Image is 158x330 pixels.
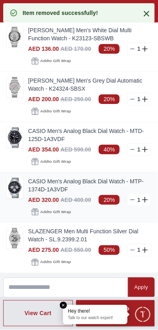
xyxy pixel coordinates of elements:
[3,301,73,327] button: View Cart
[28,178,152,194] a: CASIO Men's Analog Black Dial Watch - MTP-1374D-1A3VDF
[136,247,142,255] p: 1
[28,106,74,117] button: Addto Gift Wrap
[136,95,142,104] p: 1
[28,228,152,244] a: SLAZENGER Men Multi Function Silver Dial Watch - SL.9.2399.2.01
[28,207,74,218] button: Addto Gift Wrap
[28,147,59,153] span: AED 354.00
[60,302,67,309] em: Close tooltip
[60,46,91,52] span: AED 170.00
[28,46,59,52] span: AED 136.00
[134,306,152,324] div: Chat Widget
[28,127,152,143] a: CASIO Men's Analog Black Dial Watch - MTD-125D-1A3VDF
[25,309,52,318] div: View Cart
[40,259,71,267] span: Add to Gift Wrap
[136,196,142,204] p: 1
[99,44,120,54] span: 20%
[28,96,59,103] span: AED 200.00
[7,228,23,249] img: ...
[23,9,98,17] div: Item removed successfully!
[40,108,71,116] span: Add to Gift Wrap
[99,95,120,104] span: 20%
[68,309,123,315] div: Hey there!
[99,246,120,255] span: 50%
[60,197,91,203] span: AED 400.00
[136,146,142,154] p: 1
[28,247,59,254] span: AED 275.00
[7,27,23,48] img: ...
[128,278,155,298] button: Apply
[7,77,23,98] img: ...
[40,57,71,65] span: Add to Gift Wrap
[28,257,74,268] button: Addto Gift Wrap
[68,316,123,322] p: Talk to our watch expert!
[28,27,152,43] a: [PERSON_NAME] Men's White Dial Multi Function Watch - K23123-SBSWB
[28,77,152,93] a: [PERSON_NAME] Men's Grey Dial Automatic Watch - K24324-SBSX
[7,128,23,148] img: ...
[40,208,71,216] span: Add to Gift Wrap
[91,305,140,323] div: Proceed to Checkout
[7,178,23,199] img: ...
[60,247,91,254] span: AED 550.00
[135,284,148,293] div: Apply
[99,145,120,155] span: 40%
[76,301,155,327] button: Proceed to Checkout
[40,158,71,166] span: Add to Gift Wrap
[136,45,142,53] p: 1
[60,96,91,103] span: AED 250.00
[28,156,74,168] button: Addto Gift Wrap
[28,56,74,67] button: Addto Gift Wrap
[28,197,59,203] span: AED 320.00
[99,195,120,205] span: 20%
[60,147,91,153] span: AED 590.00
